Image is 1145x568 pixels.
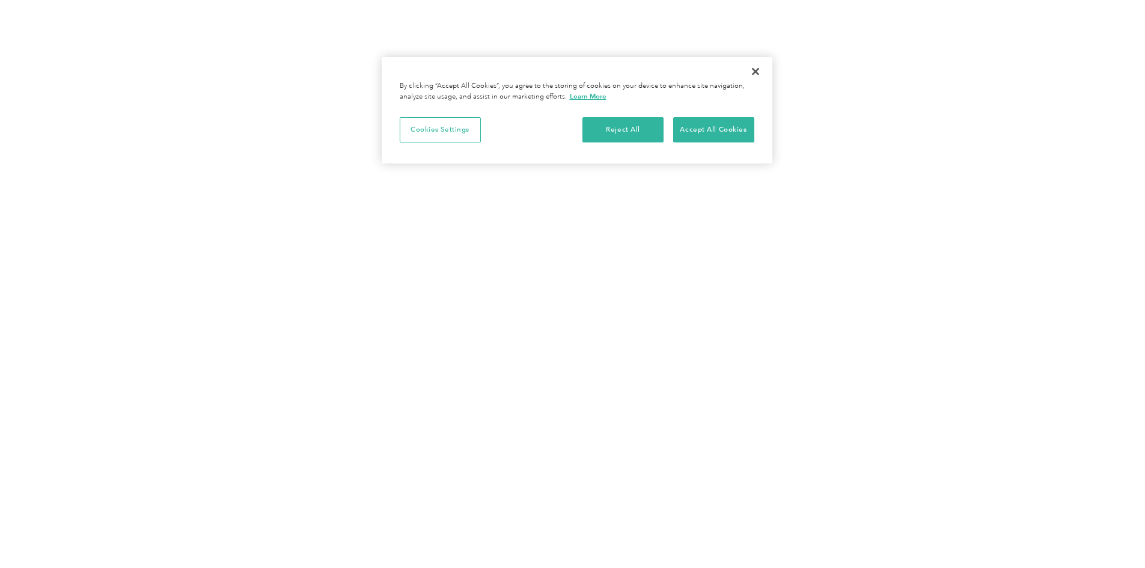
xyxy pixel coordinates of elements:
[382,57,772,163] div: Privacy
[582,117,664,142] button: Reject All
[400,81,754,102] div: By clicking “Accept All Cookies”, you agree to the storing of cookies on your device to enhance s...
[382,57,772,163] div: Cookie banner
[570,92,606,100] a: More information about your privacy, opens in a new tab
[673,117,754,142] button: Accept All Cookies
[400,117,481,142] button: Cookies Settings
[742,58,769,85] button: Close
